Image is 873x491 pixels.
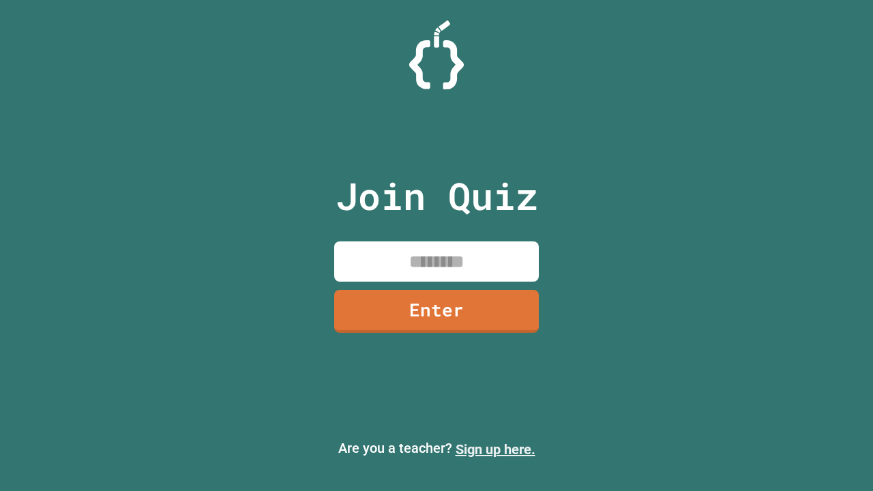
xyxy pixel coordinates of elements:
img: Logo.svg [409,20,464,89]
p: Are you a teacher? [11,438,862,460]
a: Enter [334,290,539,333]
p: Join Quiz [336,168,538,224]
iframe: chat widget [760,377,859,435]
a: Sign up here. [456,441,535,458]
iframe: chat widget [816,436,859,477]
